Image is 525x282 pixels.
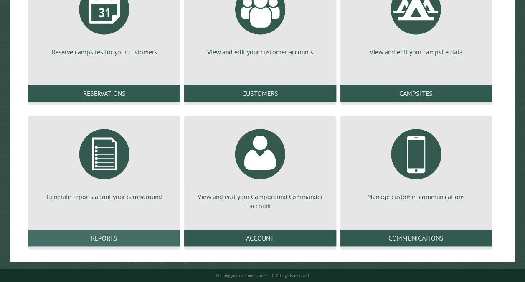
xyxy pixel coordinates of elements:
[340,230,492,246] a: Communications
[194,123,326,211] a: View and edit your Campground Commander account
[38,192,170,201] p: Generate reports about your campground
[194,47,326,56] p: View and edit your customer accounts
[350,192,482,201] p: Manage customer communications
[184,230,336,246] a: Account
[216,273,310,278] small: © Campground Commander LLC. All rights reserved.
[28,85,180,102] a: Reservations
[194,192,326,211] p: View and edit your Campground Commander account
[38,123,170,201] a: Generate reports about your campground
[340,85,492,102] a: Campsites
[350,123,482,201] a: Manage customer communications
[184,85,336,102] a: Customers
[38,47,170,56] p: Reserve campsites for your customers
[350,47,482,56] p: View and edit your campsite data
[28,230,180,246] a: Reports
